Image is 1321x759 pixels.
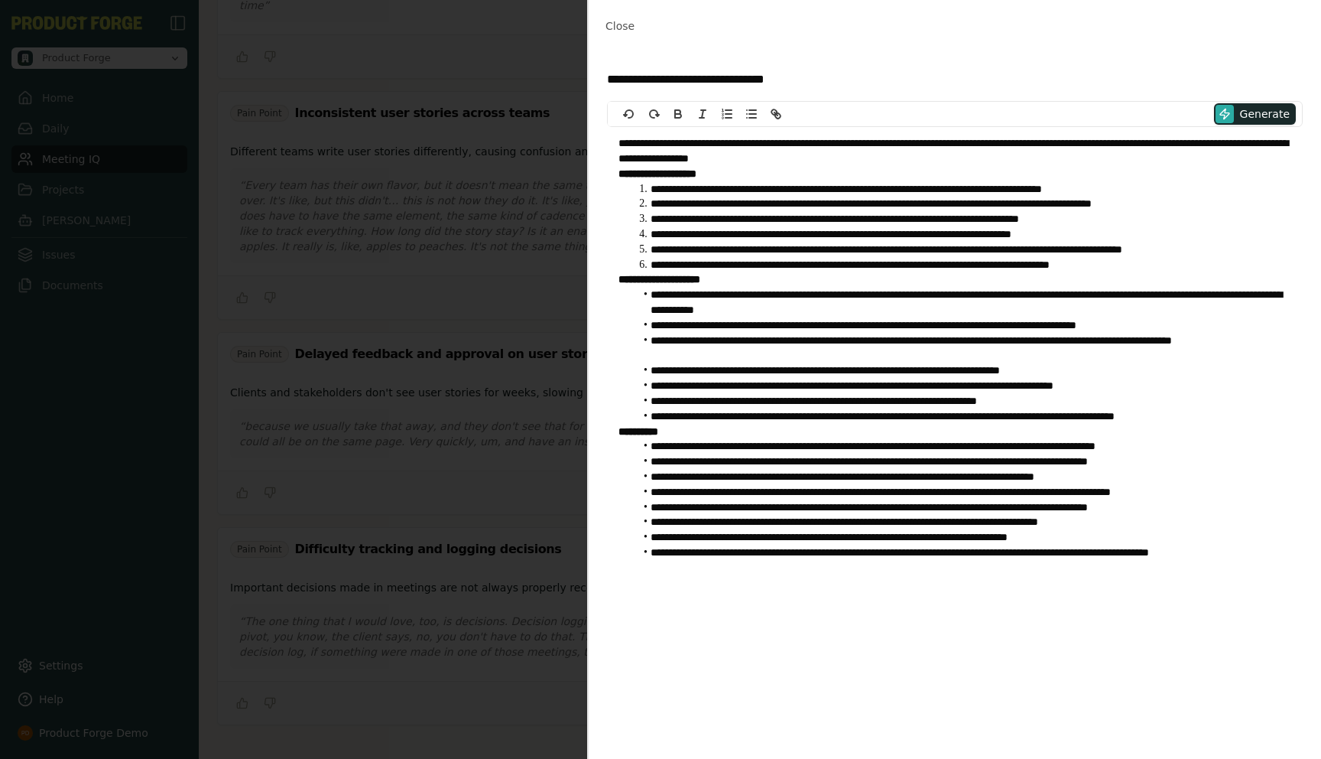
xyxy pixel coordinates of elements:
[643,105,664,123] button: redo
[765,105,787,123] button: Link
[618,105,640,123] button: undo
[741,105,762,123] button: Bullet
[605,20,635,32] span: Close
[1240,106,1290,122] span: Generate
[716,105,738,123] button: Ordered
[692,105,713,123] button: Italic
[667,105,689,123] button: Bold
[1214,103,1296,125] button: Generate
[601,12,639,40] button: Close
